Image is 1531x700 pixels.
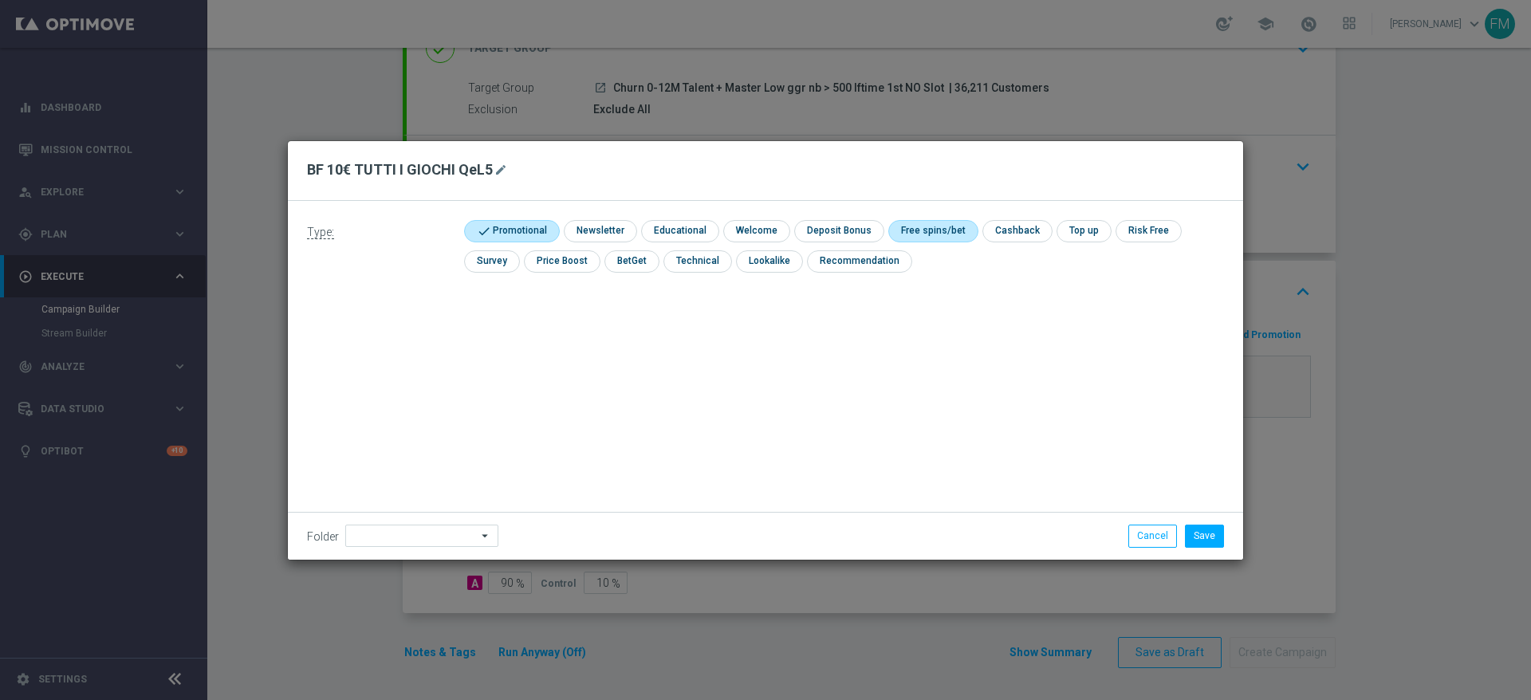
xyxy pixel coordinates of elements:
button: Save [1185,525,1224,547]
i: mode_edit [494,163,507,176]
label: Folder [307,530,339,544]
button: mode_edit [493,160,513,179]
h2: BF 10€ TUTTI I GIOCHI QeL5 [307,160,493,179]
span: Type: [307,226,334,239]
button: Cancel [1128,525,1177,547]
i: arrow_drop_down [478,525,494,546]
